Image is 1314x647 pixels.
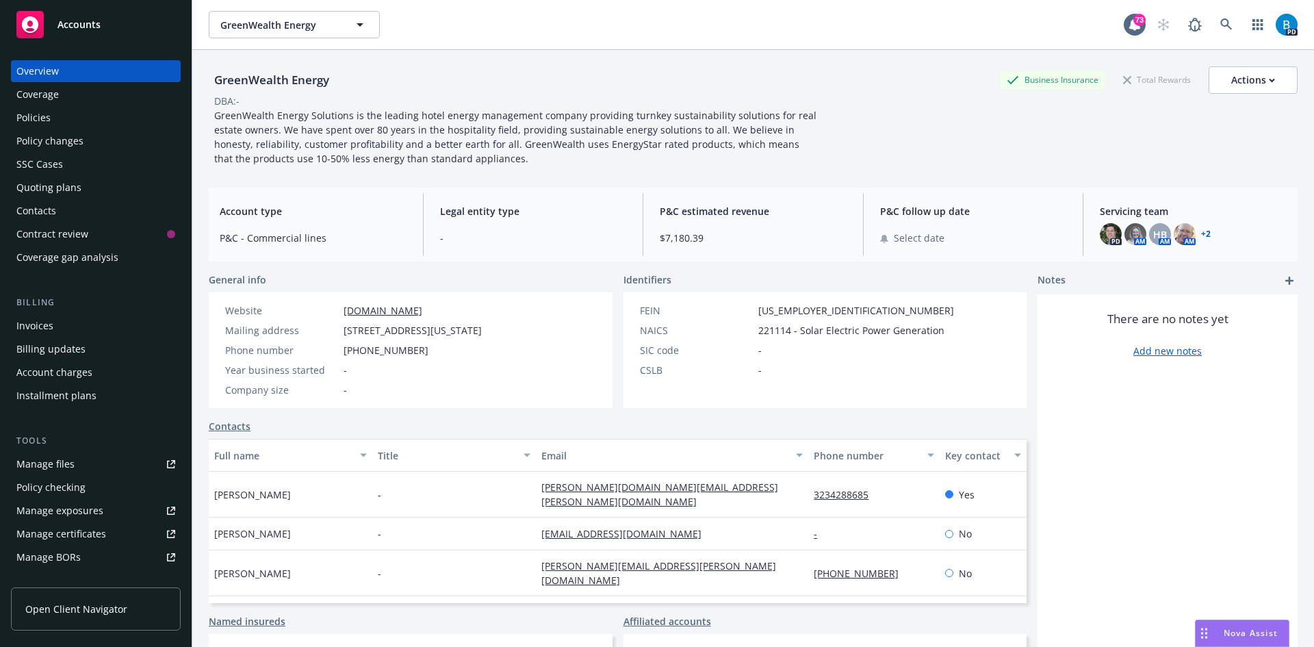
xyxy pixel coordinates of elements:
span: GreenWealth Energy [220,18,339,32]
button: Title [372,439,536,472]
span: Servicing team [1100,204,1287,218]
img: photo [1100,223,1122,245]
div: Invoices [16,315,53,337]
img: photo [1276,14,1298,36]
div: Policy checking [16,477,86,498]
span: - [344,383,347,397]
span: Nova Assist [1224,627,1278,639]
a: Coverage [11,84,181,105]
div: Quoting plans [16,177,81,199]
div: Installment plans [16,385,96,407]
div: Summary of insurance [16,570,120,592]
a: [EMAIL_ADDRESS][DOMAIN_NAME] [541,527,712,540]
a: Contacts [209,419,250,433]
span: Legal entity type [440,204,627,218]
a: Policy checking [11,477,181,498]
a: Invoices [11,315,181,337]
span: No [959,527,972,541]
button: Nova Assist [1195,620,1289,647]
span: - [440,231,627,245]
div: Phone number [225,343,338,357]
div: DBA: - [214,94,240,108]
div: Drag to move [1196,620,1213,646]
div: Policy changes [16,130,83,152]
a: Report a Bug [1181,11,1209,38]
span: Account type [220,204,407,218]
a: Start snowing [1150,11,1177,38]
a: Manage BORs [11,546,181,568]
div: Phone number [814,448,918,463]
a: add [1281,272,1298,289]
span: [US_EMPLOYER_IDENTIFICATION_NUMBER] [758,303,954,318]
button: Email [536,439,808,472]
span: Yes [959,487,975,502]
div: Coverage gap analysis [16,246,118,268]
a: Policy changes [11,130,181,152]
a: Affiliated accounts [623,614,711,629]
span: [PERSON_NAME] [214,566,291,581]
div: Coverage [16,84,59,105]
a: Quoting plans [11,177,181,199]
button: Actions [1209,66,1298,94]
div: Policies [16,107,51,129]
a: +2 [1201,230,1211,238]
a: SSC Cases [11,153,181,175]
span: GreenWealth Energy Solutions is the leading hotel energy management company providing turnkey sus... [214,109,819,165]
a: Installment plans [11,385,181,407]
span: Notes [1038,272,1066,289]
button: Phone number [808,439,939,472]
div: Business Insurance [1000,71,1105,88]
a: Contract review [11,223,181,245]
a: Named insureds [209,614,285,629]
a: Manage files [11,453,181,475]
div: Account charges [16,361,92,383]
button: GreenWealth Energy [209,11,380,38]
div: Website [225,303,338,318]
span: 221114 - Solar Electric Power Generation [758,323,944,338]
button: Full name [209,439,372,472]
span: - [378,566,381,581]
div: 73 [1133,14,1146,26]
div: Year business started [225,363,338,377]
span: - [344,363,347,377]
div: Manage BORs [16,546,81,568]
span: P&C follow up date [880,204,1067,218]
div: Contract review [16,223,88,245]
a: Policies [11,107,181,129]
a: [PERSON_NAME][DOMAIN_NAME][EMAIL_ADDRESS][PERSON_NAME][DOMAIN_NAME] [541,481,778,508]
span: [PERSON_NAME] [214,527,291,541]
div: Full name [214,448,352,463]
div: Manage files [16,453,75,475]
div: Manage certificates [16,523,106,545]
div: Contacts [16,200,56,222]
img: photo [1174,223,1196,245]
a: Add new notes [1133,344,1202,358]
div: GreenWealth Energy [209,71,335,89]
a: [PERSON_NAME][EMAIL_ADDRESS][PERSON_NAME][DOMAIN_NAME] [541,559,776,587]
img: photo [1124,223,1146,245]
span: General info [209,272,266,287]
div: CSLB [640,363,753,377]
span: [STREET_ADDRESS][US_STATE] [344,323,482,338]
div: Overview [16,60,59,82]
div: Title [378,448,515,463]
div: SSC Cases [16,153,63,175]
a: [PHONE_NUMBER] [814,567,910,580]
div: Billing updates [16,338,86,360]
span: Open Client Navigator [25,602,127,616]
a: Search [1213,11,1240,38]
a: Billing updates [11,338,181,360]
a: - [814,527,828,540]
span: No [959,566,972,581]
div: Manage exposures [16,500,103,522]
div: Actions [1231,67,1275,93]
span: - [758,343,762,357]
div: Company size [225,383,338,397]
a: Coverage gap analysis [11,246,181,268]
a: Manage certificates [11,523,181,545]
div: NAICS [640,323,753,338]
div: Billing [11,296,181,309]
a: 3234288685 [814,488,879,501]
div: SIC code [640,343,753,357]
span: There are no notes yet [1107,311,1228,327]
